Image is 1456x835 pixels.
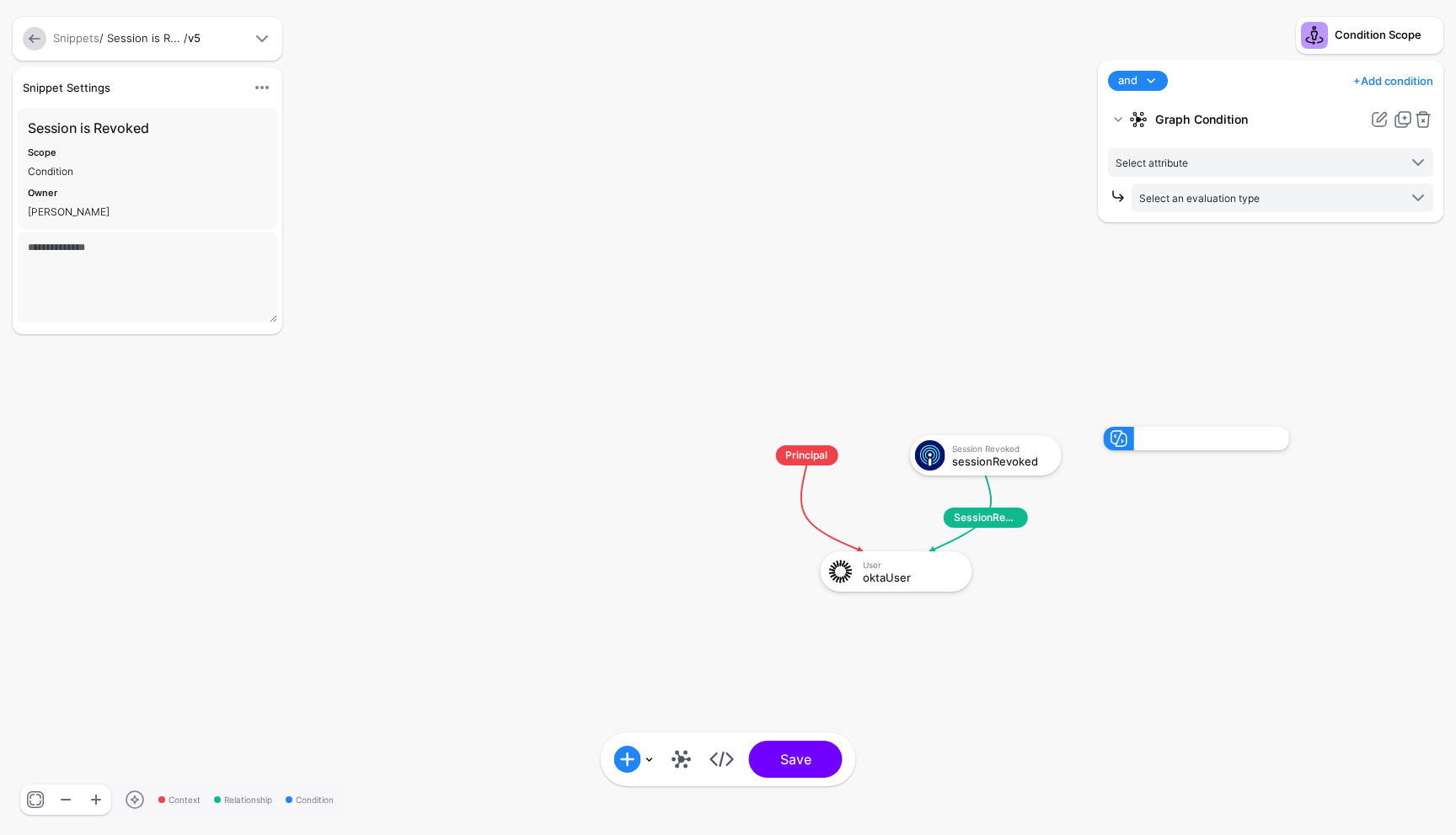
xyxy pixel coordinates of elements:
div: User [863,560,961,570]
span: Condition [286,794,334,806]
span: Principal [775,445,838,465]
div: sessionRevoked [952,455,1050,467]
div: oktaUser [863,572,961,583]
span: and [1118,72,1137,89]
app-identifier: [PERSON_NAME] [28,205,110,218]
strong: v5 [188,31,201,45]
span: + [1353,74,1361,88]
span: Select an evaluation type [1139,192,1260,205]
button: Save [749,741,843,778]
div: / Session is R... / [50,30,249,47]
img: svg+xml;base64,PHN2ZyB3aWR0aD0iNjQiIGhlaWdodD0iNjQiIHZpZXdCb3g9IjAgMCA2NCA2NCIgZmlsbD0ibm9uZSIgeG... [826,556,856,587]
div: Snippet Settings [16,79,245,96]
strong: Graph Condition [1155,104,1362,135]
span: Relationship [214,794,272,806]
div: Session Revoked [952,444,1050,454]
span: SessionRevoked [944,508,1028,528]
a: Snippets [53,31,99,45]
div: Condition Scope [1335,27,1421,44]
strong: Owner [28,187,57,199]
a: Add condition [1353,67,1433,94]
img: svg+xml;base64,PHN2ZyB3aWR0aD0iNjQiIGhlaWdodD0iNjQiIHZpZXdCb3g9IjAgMCA2NCA2NCIgZmlsbD0ibm9uZSIgeG... [915,440,945,471]
span: Select attribute [1116,157,1188,169]
strong: Scope [28,146,56,158]
span: Context [158,794,201,806]
div: Condition [28,164,267,178]
h3: Session is Revoked [28,118,267,138]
